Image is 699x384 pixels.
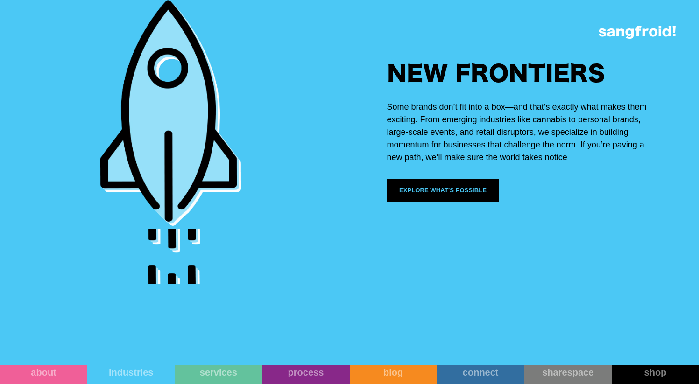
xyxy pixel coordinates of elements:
[437,367,524,378] div: connect
[87,365,175,384] a: industries
[387,63,611,87] h2: New Frontiers
[175,365,262,384] a: services
[363,176,390,182] a: privacy policy
[350,367,437,378] div: blog
[262,367,349,378] div: process
[350,365,437,384] a: blog
[599,26,676,39] img: logo
[387,179,499,202] a: Explore what’s possible
[262,365,349,384] a: process
[612,365,699,384] a: shop
[437,365,524,384] a: connect
[399,186,487,195] div: Explore what’s possible
[524,365,612,384] a: sharespace
[612,367,699,378] div: shop
[87,367,175,378] div: industries
[387,101,649,164] p: Some brands don’t fit into a box—and that’s exactly what makes them exciting. From emerging indus...
[175,367,262,378] div: services
[524,367,612,378] div: sharespace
